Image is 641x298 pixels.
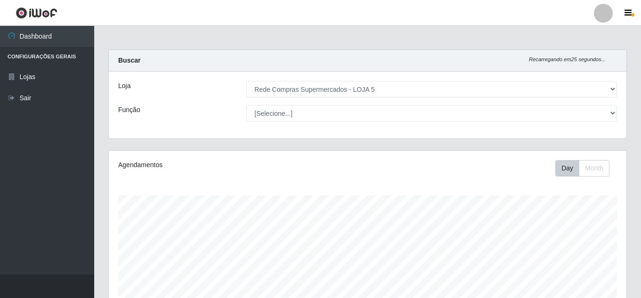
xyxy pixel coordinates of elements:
[118,160,318,170] div: Agendamentos
[555,160,609,177] div: First group
[118,81,130,91] label: Loja
[555,160,617,177] div: Toolbar with button groups
[118,105,140,115] label: Função
[529,56,606,62] i: Recarregando em 25 segundos...
[579,160,609,177] button: Month
[118,56,140,64] strong: Buscar
[16,7,57,19] img: CoreUI Logo
[555,160,579,177] button: Day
